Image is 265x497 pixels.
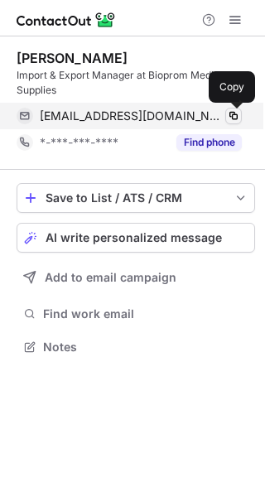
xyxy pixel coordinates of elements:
[17,68,255,98] div: Import & Export Manager at Bioprom Medical Supplies
[17,223,255,253] button: AI write personalized message
[43,340,248,355] span: Notes
[17,302,255,326] button: Find work email
[43,306,248,321] span: Find work email
[17,183,255,213] button: save-profile-one-click
[40,109,224,123] span: [EMAIL_ADDRESS][DOMAIN_NAME]
[17,263,255,292] button: Add to email campaign
[45,271,176,284] span: Add to email campaign
[176,134,242,151] button: Reveal Button
[46,231,222,244] span: AI write personalized message
[17,50,128,66] div: [PERSON_NAME]
[17,335,255,359] button: Notes
[17,10,116,30] img: ContactOut v5.3.10
[46,191,226,205] div: Save to List / ATS / CRM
